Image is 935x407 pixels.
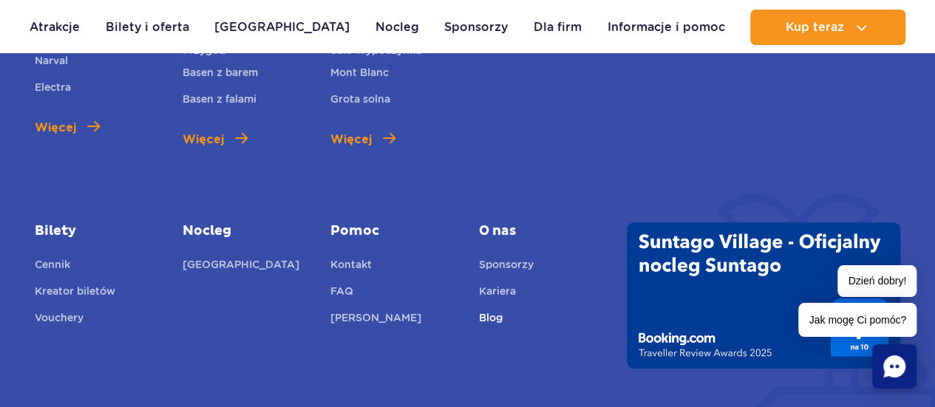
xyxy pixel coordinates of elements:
button: Kup teraz [750,10,905,45]
a: Vouchery [35,309,84,330]
a: Grota solna [330,91,390,112]
a: Bilety [35,222,160,240]
a: Kontakt [330,256,372,277]
a: Informacje i pomoc [607,10,724,45]
span: Więcej [183,131,224,148]
a: Nocleg [375,10,419,45]
a: Basen z falami [183,91,256,112]
a: Sponsorzy [479,256,534,277]
a: Nocleg [183,222,308,240]
img: Traveller Review Awards 2025' od Booking.com dla Suntago Village - wynik 9.1/10 [627,222,900,369]
span: Jak mogę Ci pomóc? [798,303,917,337]
a: Narval [35,52,68,73]
span: Narval [35,55,68,66]
a: [GEOGRAPHIC_DATA] [183,256,299,277]
a: Basen z barem [183,64,258,85]
a: Sponsorzy [444,10,508,45]
span: Więcej [330,131,372,148]
a: FAQ [330,283,353,304]
a: Cennik [35,256,70,277]
span: O nas [479,222,605,240]
a: Więcej [330,131,395,148]
a: Więcej [35,119,100,137]
div: Chat [872,344,917,389]
a: Kariera [479,283,516,304]
a: [PERSON_NAME] [330,309,421,330]
a: Dla firm [534,10,582,45]
a: Bilety i oferta [106,10,189,45]
a: Kreator biletów [35,283,115,304]
span: Dzień dobry! [837,265,917,297]
span: Więcej [35,119,76,137]
a: Mont Blanc [330,64,389,85]
a: Pomoc [330,222,456,240]
span: Kup teraz [785,21,843,34]
a: Więcej [183,131,248,148]
a: Electra [35,79,71,100]
a: Blog [479,309,503,330]
span: Mont Blanc [330,66,389,78]
a: [GEOGRAPHIC_DATA] [214,10,350,45]
a: Atrakcje [30,10,80,45]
